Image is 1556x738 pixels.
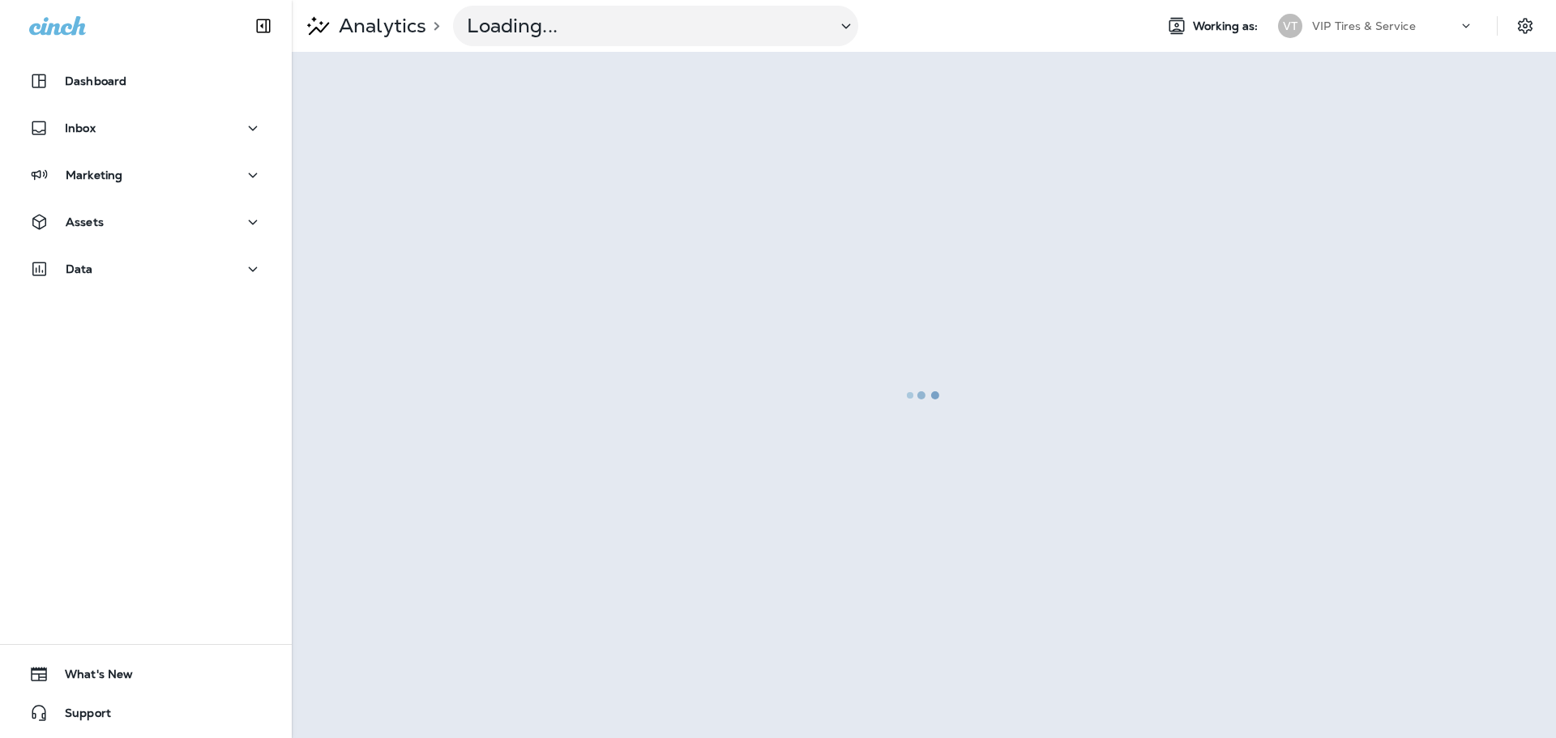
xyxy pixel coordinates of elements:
[16,658,276,690] button: What's New
[16,65,276,97] button: Dashboard
[66,169,122,181] p: Marketing
[16,159,276,191] button: Marketing
[1193,19,1262,33] span: Working as:
[467,14,823,38] p: Loading...
[1312,19,1416,32] p: VIP Tires & Service
[66,262,93,275] p: Data
[16,253,276,285] button: Data
[16,697,276,729] button: Support
[1511,11,1540,41] button: Settings
[49,668,133,687] span: What's New
[426,19,440,32] p: >
[65,122,96,134] p: Inbox
[16,206,276,238] button: Assets
[241,10,286,42] button: Collapse Sidebar
[49,706,111,726] span: Support
[65,75,126,87] p: Dashboard
[332,14,426,38] p: Analytics
[1278,14,1302,38] div: VT
[66,215,104,228] p: Assets
[16,112,276,144] button: Inbox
